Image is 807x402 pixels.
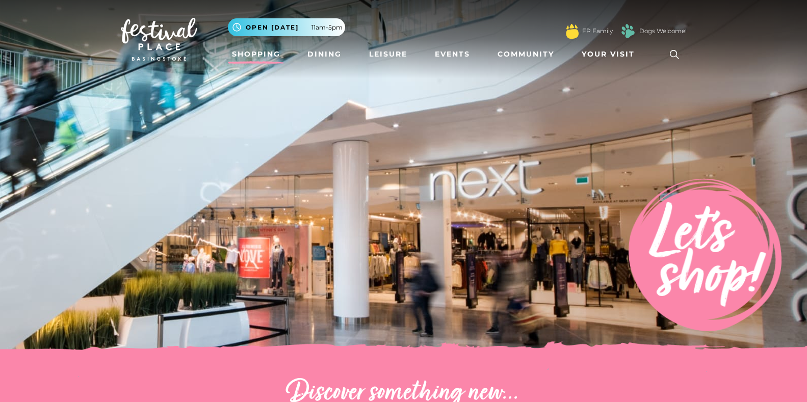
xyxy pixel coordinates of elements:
[493,45,558,64] a: Community
[228,18,345,36] button: Open [DATE] 11am-5pm
[246,23,299,32] span: Open [DATE]
[639,26,687,36] a: Dogs Welcome!
[582,26,613,36] a: FP Family
[303,45,346,64] a: Dining
[228,45,284,64] a: Shopping
[582,49,635,60] span: Your Visit
[311,23,343,32] span: 11am-5pm
[121,18,197,61] img: Festival Place Logo
[431,45,474,64] a: Events
[365,45,411,64] a: Leisure
[578,45,644,64] a: Your Visit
